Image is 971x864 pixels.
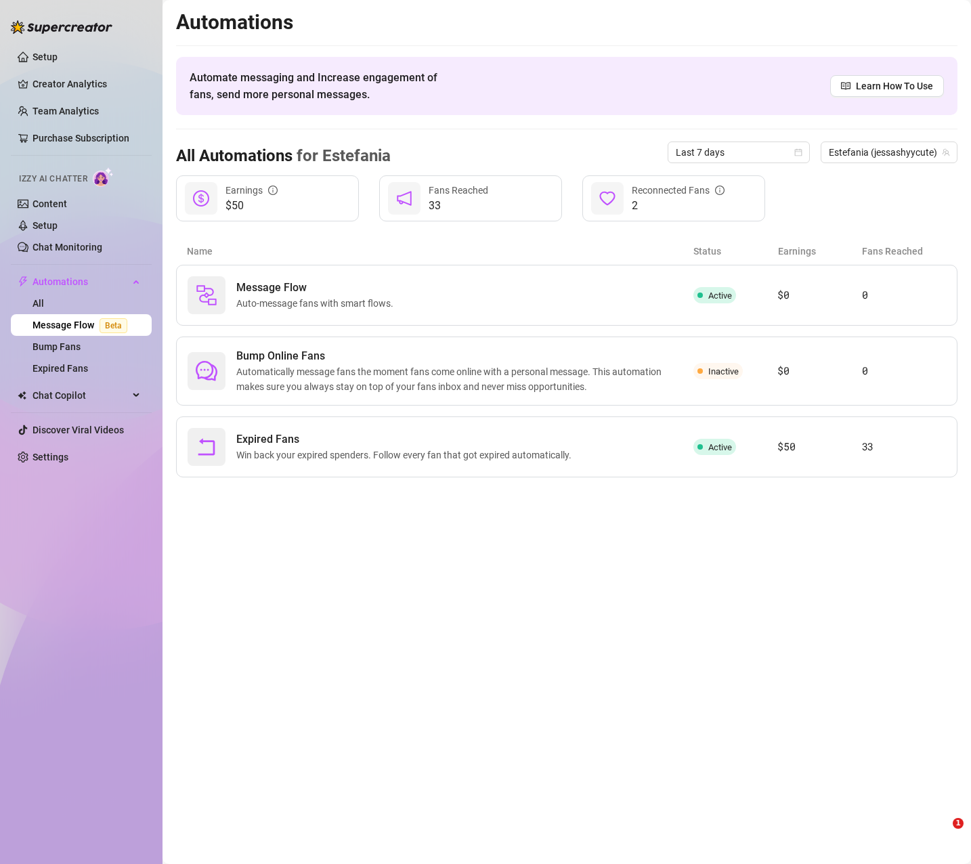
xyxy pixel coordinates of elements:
a: Team Analytics [33,106,99,116]
span: heart [599,190,616,207]
a: Chat Monitoring [33,242,102,253]
a: Learn How To Use [830,75,944,97]
span: for Estefania [293,146,391,165]
span: Win back your expired spenders. Follow every fan that got expired automatically. [236,448,577,462]
article: Name [187,244,693,259]
img: AI Chatter [93,167,114,187]
span: Bump Online Fans [236,348,693,364]
span: Automations [33,271,129,293]
article: 0 [862,363,946,379]
article: Earnings [778,244,863,259]
h2: Automations [176,9,957,35]
a: Message FlowBeta [33,320,133,330]
article: 33 [862,439,946,455]
span: Learn How To Use [856,79,933,93]
div: Reconnected Fans [632,183,725,198]
h3: All Automations [176,146,391,167]
span: 2 [632,198,725,214]
span: Inactive [708,366,739,376]
article: Status [693,244,778,259]
span: Auto-message fans with smart flows. [236,296,399,311]
span: 33 [429,198,488,214]
a: Setup [33,220,58,231]
span: calendar [794,148,802,156]
article: Fans Reached [862,244,947,259]
span: Beta [100,318,127,333]
a: Settings [33,452,68,462]
span: Last 7 days [676,142,802,163]
span: Estefania (jessashyycute) [829,142,949,163]
article: 0 [862,287,946,303]
span: dollar [193,190,209,207]
article: $0 [777,287,861,303]
img: logo-BBDzfeDw.svg [11,20,112,34]
span: comment [196,360,217,382]
span: Active [708,290,732,301]
span: info-circle [715,186,725,195]
span: Izzy AI Chatter [19,173,87,186]
span: Automatically message fans the moment fans come online with a personal message. This automation m... [236,364,693,394]
a: Purchase Subscription [33,133,129,144]
article: $50 [777,439,861,455]
span: notification [396,190,412,207]
span: rollback [196,436,217,458]
img: Chat Copilot [18,391,26,400]
div: Earnings [225,183,278,198]
span: 1 [953,818,964,829]
a: Setup [33,51,58,62]
span: Message Flow [236,280,399,296]
a: Content [33,198,67,209]
span: Automate messaging and Increase engagement of fans, send more personal messages. [190,69,450,103]
span: read [841,81,850,91]
a: Discover Viral Videos [33,425,124,435]
span: $50 [225,198,278,214]
a: Creator Analytics [33,73,141,95]
span: Fans Reached [429,185,488,196]
img: svg%3e [196,284,217,306]
span: Chat Copilot [33,385,129,406]
article: $0 [777,363,861,379]
span: Active [708,442,732,452]
a: All [33,298,44,309]
a: Expired Fans [33,363,88,374]
span: info-circle [268,186,278,195]
span: team [942,148,950,156]
a: Bump Fans [33,341,81,352]
span: Expired Fans [236,431,577,448]
iframe: Intercom live chat [925,818,957,850]
span: thunderbolt [18,276,28,287]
